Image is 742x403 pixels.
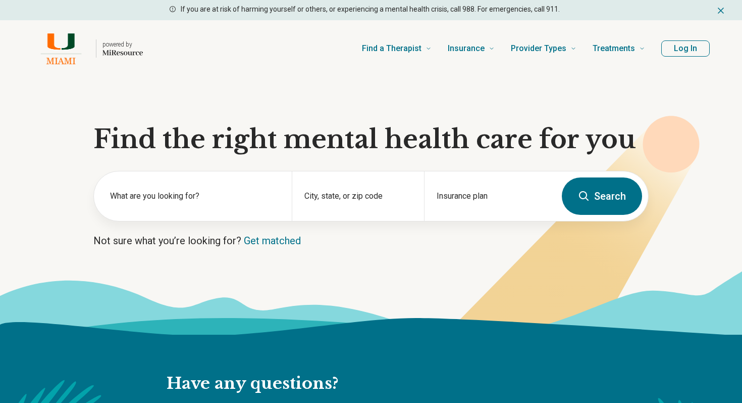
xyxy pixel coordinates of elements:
a: Insurance [448,28,495,69]
a: Provider Types [511,28,576,69]
a: Treatments [593,28,645,69]
span: Treatments [593,41,635,56]
span: Insurance [448,41,485,56]
h2: Have any questions? [167,373,552,394]
button: Log In [661,40,710,57]
a: Find a Therapist [362,28,432,69]
p: Not sure what you’re looking for? [93,234,649,248]
p: powered by [102,40,143,49]
p: If you are at risk of harming yourself or others, or experiencing a mental health crisis, call 98... [181,4,560,15]
h1: Find the right mental health care for you [93,124,649,155]
span: Find a Therapist [362,41,421,56]
button: Search [562,177,642,215]
label: What are you looking for? [110,190,280,202]
a: Home page [32,32,143,65]
a: Get matched [244,235,301,247]
button: Dismiss [716,4,726,16]
span: Provider Types [511,41,566,56]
